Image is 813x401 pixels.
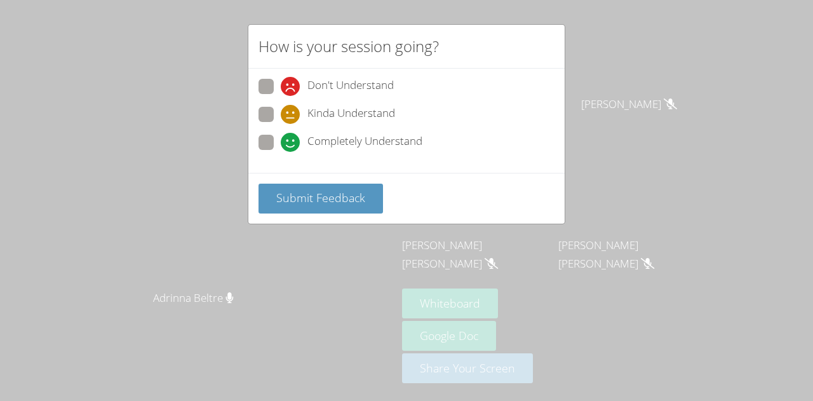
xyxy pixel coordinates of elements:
[259,35,439,58] h2: How is your session going?
[307,105,395,124] span: Kinda Understand
[259,184,383,214] button: Submit Feedback
[276,190,365,205] span: Submit Feedback
[307,133,422,152] span: Completely Understand
[307,77,394,96] span: Don't Understand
